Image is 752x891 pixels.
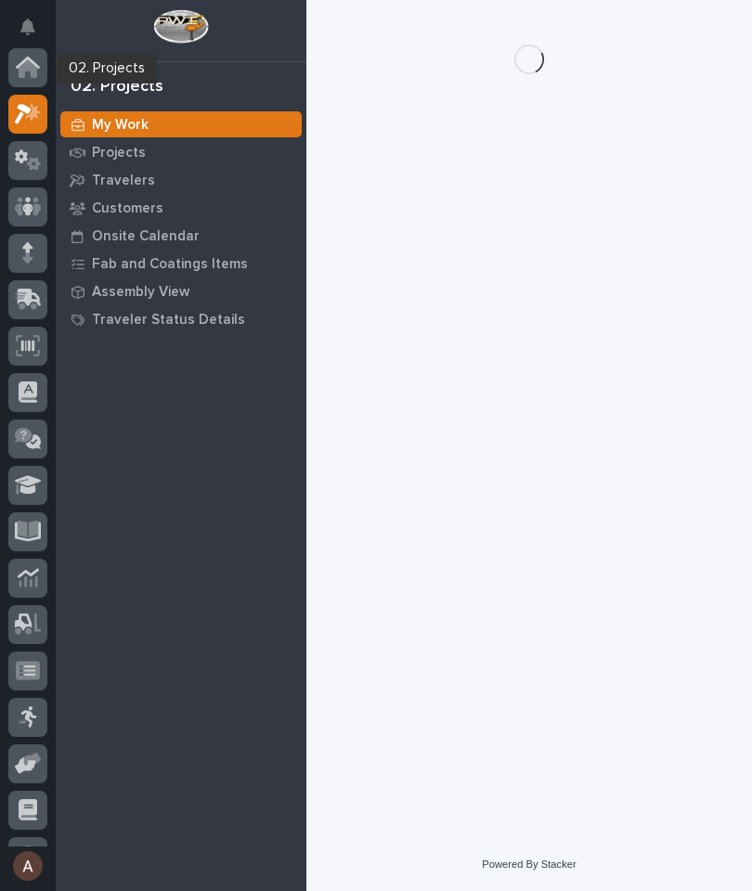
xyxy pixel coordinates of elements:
p: Assembly View [92,284,189,301]
a: Travelers [56,166,306,194]
p: Customers [92,200,163,217]
div: 02. Projects [71,77,163,97]
button: users-avatar [8,846,47,885]
p: Traveler Status Details [92,312,245,329]
a: Customers [56,194,306,222]
button: Notifications [8,7,47,46]
p: Projects [92,145,146,161]
a: My Work [56,110,306,138]
div: Notifications [23,19,47,48]
img: Workspace Logo [153,9,208,44]
p: Fab and Coatings Items [92,256,248,273]
a: Onsite Calendar [56,222,306,250]
a: Traveler Status Details [56,305,306,333]
p: Travelers [92,173,155,189]
a: Powered By Stacker [482,859,576,870]
a: Assembly View [56,278,306,305]
a: Fab and Coatings Items [56,250,306,278]
p: My Work [92,117,149,134]
a: Projects [56,138,306,166]
p: Onsite Calendar [92,228,200,245]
